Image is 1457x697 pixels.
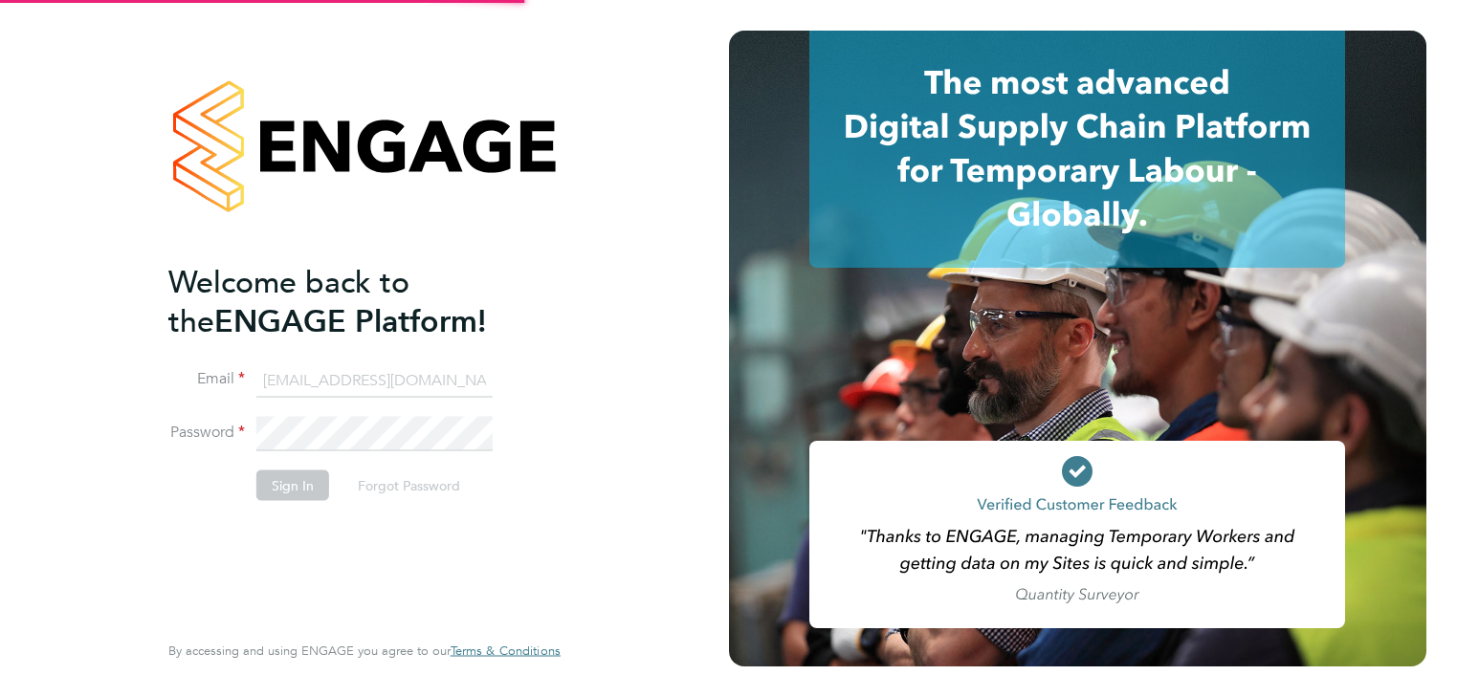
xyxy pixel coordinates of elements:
span: Terms & Conditions [451,643,561,659]
button: Sign In [256,470,329,501]
input: Enter your work email... [256,363,493,398]
span: By accessing and using ENGAGE you agree to our [168,643,561,659]
a: Terms & Conditions [451,643,561,659]
label: Email [168,369,245,389]
button: Forgot Password [342,470,475,501]
label: Password [168,423,245,443]
span: Welcome back to the [168,263,409,339]
h2: ENGAGE Platform! [168,262,541,340]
